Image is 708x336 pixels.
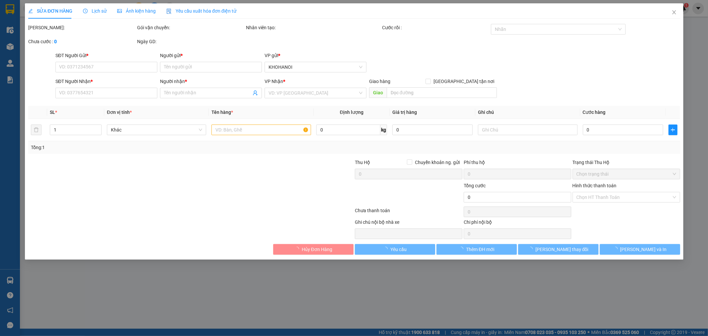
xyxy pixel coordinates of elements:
[28,38,136,45] div: Chưa cước :
[160,52,262,59] div: Người gửi
[576,169,676,179] span: Chọn trạng thái
[117,8,156,14] span: Ảnh kiện hàng
[83,9,88,13] span: clock-circle
[380,125,387,135] span: kg
[55,78,157,85] div: SĐT Người Nhận
[265,79,283,84] span: VP Nhận
[55,52,157,59] div: SĐT Người Gửi
[83,8,107,14] span: Lịch sử
[390,246,407,253] span: Yêu cầu
[166,9,172,14] img: icon
[518,244,598,255] button: [PERSON_NAME] thay đổi
[111,125,202,135] span: Khác
[620,246,667,253] span: [PERSON_NAME] và In
[459,247,466,251] span: loading
[354,218,462,228] div: Ghi chú nội bộ nhà xe
[475,106,580,119] th: Ghi chú
[31,125,41,135] button: delete
[31,144,273,151] div: Tổng: 1
[28,24,136,31] div: [PERSON_NAME]:
[50,110,55,115] span: SL
[671,10,676,15] span: close
[599,244,680,255] button: [PERSON_NAME] và In
[294,247,301,251] span: loading
[572,183,616,188] label: Hình thức thanh toán
[412,159,462,166] span: Chuyển khoản ng. gửi
[436,244,516,255] button: Thêm ĐH mới
[355,244,435,255] button: Yêu cầu
[669,127,677,132] span: plus
[28,8,72,14] span: SỬA ĐƠN HÀNG
[137,38,245,45] div: Ngày GD:
[528,247,535,251] span: loading
[354,207,463,218] div: Chưa thanh toán
[253,90,258,96] span: user-add
[211,125,311,135] input: VD: Bàn, Ghế
[166,8,236,14] span: Yêu cầu xuất hóa đơn điện tử
[246,24,381,31] div: Nhân viên tạo:
[369,79,390,84] span: Giao hàng
[382,24,489,31] div: Cước rồi :
[340,110,363,115] span: Định lượng
[466,246,494,253] span: Thêm ĐH mới
[369,87,386,98] span: Giao
[265,52,366,59] div: VP gửi
[668,125,677,135] button: plus
[463,218,571,228] div: Chi phí nội bộ
[613,247,620,251] span: loading
[478,125,577,135] input: Ghi Chú
[137,24,245,31] div: Gói vận chuyển:
[211,110,233,115] span: Tên hàng
[28,9,33,13] span: edit
[463,159,571,169] div: Phí thu hộ
[107,110,132,115] span: Đơn vị tính
[665,3,683,22] button: Close
[463,183,485,188] span: Tổng cước
[269,62,362,72] span: KHOHANOI
[572,159,680,166] div: Trạng thái Thu Hộ
[301,246,332,253] span: Hủy Đơn Hàng
[383,247,390,251] span: loading
[431,78,497,85] span: [GEOGRAPHIC_DATA] tận nơi
[392,110,417,115] span: Giá trị hàng
[54,39,57,44] b: 0
[583,110,605,115] span: Cước hàng
[117,9,122,13] span: picture
[386,87,497,98] input: Dọc đường
[273,244,354,255] button: Hủy Đơn Hàng
[354,160,370,165] span: Thu Hộ
[160,78,262,85] div: Người nhận
[535,246,589,253] span: [PERSON_NAME] thay đổi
